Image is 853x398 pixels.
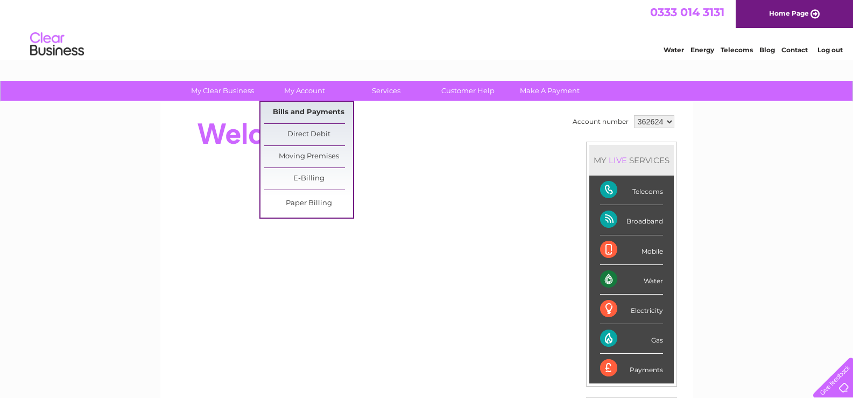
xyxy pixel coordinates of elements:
img: logo.png [30,28,84,61]
a: Services [342,81,431,101]
a: Moving Premises [264,146,353,167]
a: Paper Billing [264,193,353,214]
div: Electricity [600,295,663,324]
div: Payments [600,354,663,383]
a: My Account [260,81,349,101]
a: Energy [690,46,714,54]
a: Bills and Payments [264,102,353,123]
a: Direct Debit [264,124,353,145]
div: MY SERVICES [589,145,674,176]
a: Telecoms [721,46,753,54]
div: LIVE [607,155,629,165]
a: My Clear Business [178,81,267,101]
div: Clear Business is a trading name of Verastar Limited (registered in [GEOGRAPHIC_DATA] No. 3667643... [173,6,681,52]
div: Broadband [600,205,663,235]
a: Customer Help [424,81,512,101]
td: Account number [570,113,631,131]
div: Water [600,265,663,295]
div: Mobile [600,235,663,265]
a: Water [664,46,684,54]
a: Contact [781,46,808,54]
div: Telecoms [600,176,663,205]
a: Blog [759,46,775,54]
a: 0333 014 3131 [650,5,724,19]
div: Gas [600,324,663,354]
a: E-Billing [264,168,353,190]
a: Make A Payment [505,81,594,101]
a: Log out [817,46,843,54]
